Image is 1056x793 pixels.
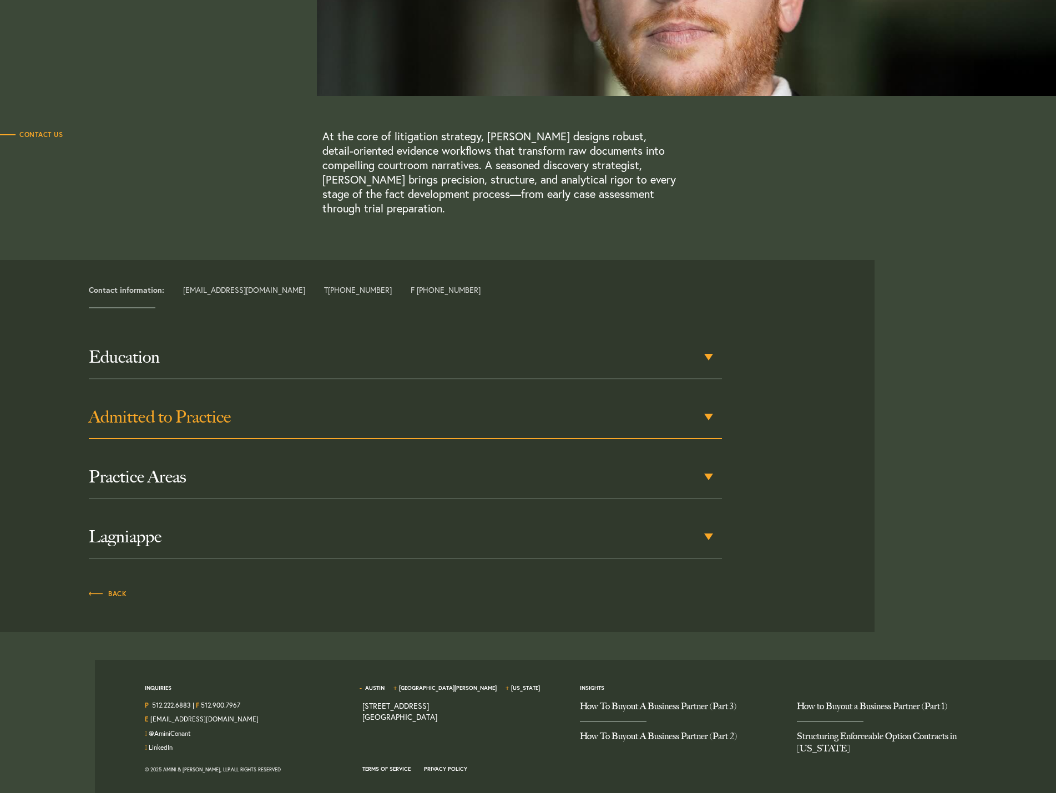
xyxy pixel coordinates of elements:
[89,284,164,295] strong: Contact information:
[145,701,149,709] strong: P
[193,700,194,712] span: |
[362,700,437,722] a: View on map
[149,729,191,738] a: Follow us on Twitter
[580,722,781,751] a: How To Buyout A Business Partner (Part 2)
[797,722,998,763] a: Structuring Enforceable Option Contracts in Texas
[150,715,259,723] a: Email Us
[424,765,467,772] a: Privacy Policy
[328,284,392,295] a: [PHONE_NUMBER]
[145,763,346,776] div: © 2025 Amini & [PERSON_NAME], LLP. All Rights Reserved
[580,700,781,721] a: How To Buyout A Business Partner (Part 3)
[324,286,392,294] span: T
[797,700,998,721] a: How to Buyout a Business Partner (Part 1)
[511,684,540,692] a: [US_STATE]
[411,286,481,294] span: F [PHONE_NUMBER]
[362,765,411,772] a: Terms of Service
[196,701,199,709] strong: F
[89,407,722,427] h3: Admitted to Practice
[89,591,127,597] span: Back
[365,684,385,692] a: Austin
[145,684,171,700] span: Inquiries
[89,347,722,367] h3: Education
[183,284,305,295] a: [EMAIL_ADDRESS][DOMAIN_NAME]
[89,587,127,599] a: Back
[145,715,149,723] strong: E
[201,701,240,709] a: 512.900.7967
[89,527,722,547] h3: Lagniappe
[322,129,678,216] p: At the core of litigation strategy, [PERSON_NAME] designs robust, detail-oriented evidence workfl...
[399,684,497,692] a: [GEOGRAPHIC_DATA][PERSON_NAME]
[580,684,604,692] a: Insights
[149,743,173,751] a: Join us on LinkedIn
[152,701,191,709] a: Call us at 5122226883
[89,467,722,487] h3: Practice Areas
